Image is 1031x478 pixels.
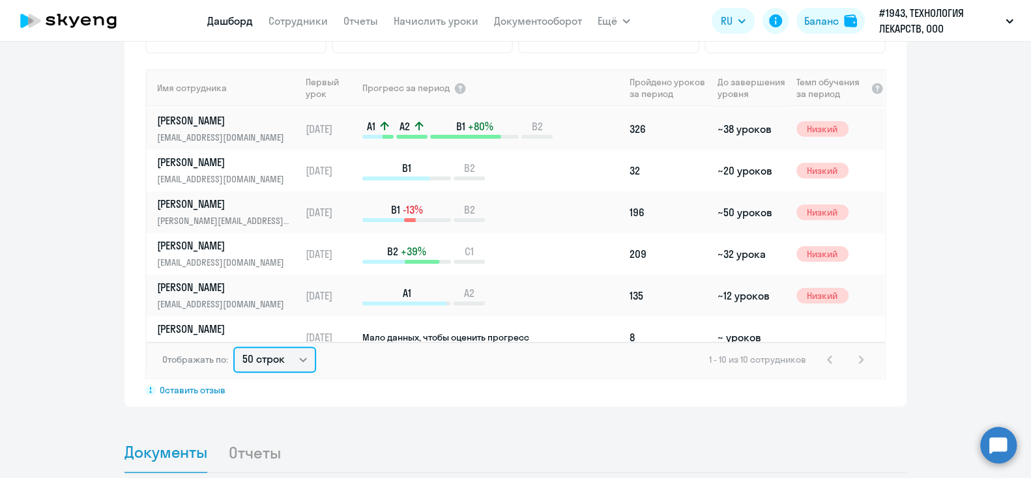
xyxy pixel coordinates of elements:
th: До завершения уровня [712,69,791,107]
a: Начислить уроки [394,14,478,27]
p: #1943, ТЕХНОЛОГИЯ ЛЕКАРСТВ, ООО [879,5,1000,36]
td: 209 [624,233,712,275]
a: [PERSON_NAME][PERSON_NAME][EMAIL_ADDRESS][DOMAIN_NAME] [157,197,300,228]
p: [PERSON_NAME] [157,113,291,128]
span: Темп обучения за период [796,76,867,100]
a: Дашборд [207,14,253,27]
span: -13% [403,203,423,217]
td: ~50 уроков [712,191,791,233]
td: 326 [624,108,712,150]
a: [PERSON_NAME][EMAIL_ADDRESS][DOMAIN_NAME] [157,280,300,311]
span: Прогресс за период [362,82,450,94]
p: [PERSON_NAME] [157,155,291,169]
p: [PERSON_NAME] [157,238,291,253]
p: [EMAIL_ADDRESS][DOMAIN_NAME] [157,172,291,186]
span: +39% [401,244,426,259]
span: RU [721,13,733,29]
span: B1 [402,161,411,175]
th: Первый урок [300,69,361,107]
span: A2 [399,119,410,134]
span: Документы [124,442,207,462]
span: A2 [464,286,474,300]
span: B1 [456,119,465,134]
span: Низкий [796,204,849,220]
td: 8 [624,316,712,358]
td: ~38 уроков [712,108,791,150]
td: 32 [624,150,712,191]
span: B2 [387,244,398,259]
span: B2 [532,119,543,134]
span: Мало данных, чтобы оценить прогресс [362,331,529,343]
span: Низкий [796,246,849,262]
p: [PERSON_NAME][EMAIL_ADDRESS][DOMAIN_NAME] [157,214,291,228]
img: balance [844,14,857,27]
span: B2 [464,161,475,175]
p: [EMAIL_ADDRESS][DOMAIN_NAME] [157,297,291,311]
td: 196 [624,191,712,233]
td: [DATE] [300,233,361,275]
a: Сотрудники [269,14,328,27]
button: Балансbalance [796,8,865,34]
td: 135 [624,275,712,316]
p: [PERSON_NAME] [157,280,291,294]
p: [PERSON_NAME] [157,197,291,211]
div: Баланс [804,13,839,29]
td: [DATE] [300,275,361,316]
span: B1 [391,203,400,217]
span: Оставить отзыв [160,384,225,396]
td: [DATE] [300,191,361,233]
a: Документооборот [494,14,582,27]
span: Низкий [796,288,849,303]
button: Ещё [598,8,630,34]
span: Ещё [598,13,617,29]
span: 1 - 10 из 10 сотрудников [709,354,806,365]
td: ~ уроков [712,316,791,358]
span: +80% [468,119,493,134]
td: ~32 урока [712,233,791,275]
span: A1 [403,286,411,300]
a: [PERSON_NAME][EMAIL_ADDRESS][DOMAIN_NAME] [157,155,300,186]
th: Пройдено уроков за период [624,69,712,107]
td: [DATE] [300,316,361,358]
p: [EMAIL_ADDRESS][DOMAIN_NAME] [157,130,291,145]
td: [DATE] [300,150,361,191]
td: ~12 уроков [712,275,791,316]
th: Имя сотрудника [147,69,300,107]
p: [PERSON_NAME] [157,322,291,336]
span: Отображать по: [162,354,228,365]
a: [PERSON_NAME][EMAIL_ADDRESS][DOMAIN_NAME] [157,322,300,353]
ul: Tabs [124,432,907,473]
p: [EMAIL_ADDRESS][DOMAIN_NAME] [157,339,291,353]
span: Низкий [796,121,849,137]
p: [EMAIL_ADDRESS][DOMAIN_NAME] [157,255,291,270]
button: #1943, ТЕХНОЛОГИЯ ЛЕКАРСТВ, ООО [873,5,1020,36]
a: Отчеты [343,14,378,27]
span: C1 [465,244,474,259]
a: [PERSON_NAME][EMAIL_ADDRESS][DOMAIN_NAME] [157,113,300,145]
td: ~20 уроков [712,150,791,191]
a: [PERSON_NAME][EMAIL_ADDRESS][DOMAIN_NAME] [157,238,300,270]
span: Низкий [796,163,849,178]
span: A1 [367,119,375,134]
span: B2 [464,203,475,217]
button: RU [712,8,755,34]
td: [DATE] [300,108,361,150]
